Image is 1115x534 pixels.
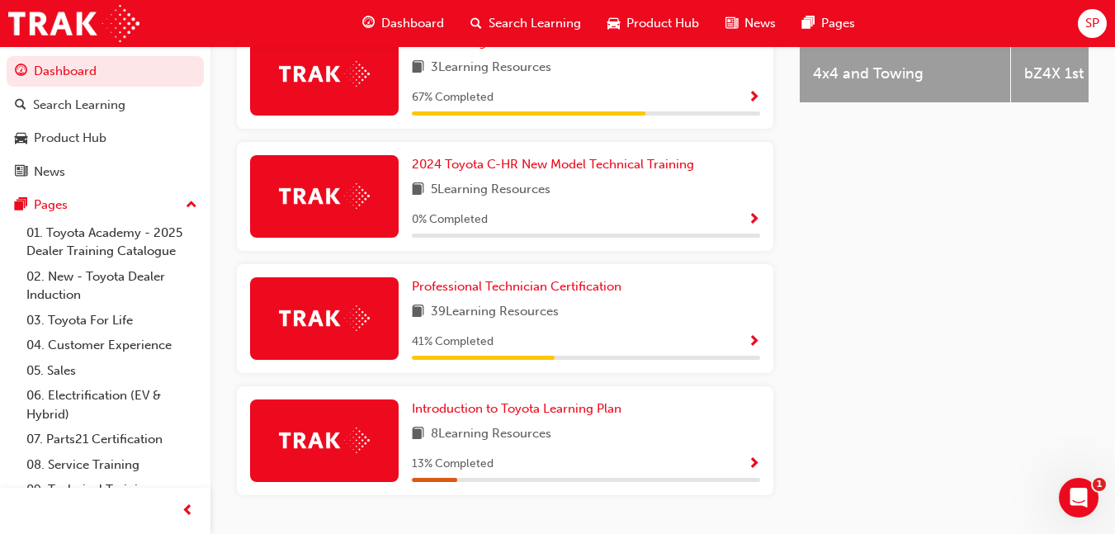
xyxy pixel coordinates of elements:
[15,98,26,113] span: search-icon
[7,56,204,87] a: Dashboard
[748,457,760,472] span: Show Progress
[7,123,204,154] a: Product Hub
[412,180,424,201] span: book-icon
[412,279,621,294] span: Professional Technician Certification
[7,53,204,190] button: DashboardSearch LearningProduct HubNews
[20,358,204,384] a: 05. Sales
[431,424,551,445] span: 8 Learning Resources
[279,183,370,209] img: Trak
[20,452,204,478] a: 08. Service Training
[7,190,204,220] button: Pages
[712,7,789,40] a: news-iconNews
[20,477,204,503] a: 09. Technical Training
[279,305,370,331] img: Trak
[748,335,760,350] span: Show Progress
[748,210,760,230] button: Show Progress
[20,383,204,427] a: 06. Electrification (EV & Hybrid)
[431,58,551,78] span: 3 Learning Resources
[457,7,594,40] a: search-iconSearch Learning
[412,302,424,323] span: book-icon
[744,14,776,33] span: News
[279,61,370,87] img: Trak
[1093,478,1106,491] span: 1
[748,87,760,108] button: Show Progress
[15,165,27,180] span: news-icon
[412,88,494,107] span: 67 % Completed
[412,58,424,78] span: book-icon
[431,302,559,323] span: 39 Learning Resources
[748,91,760,106] span: Show Progress
[279,428,370,453] img: Trak
[412,35,514,50] span: TFL Learning Plan
[412,157,694,172] span: 2024 Toyota C-HR New Model Technical Training
[33,96,125,115] div: Search Learning
[412,401,621,416] span: Introduction to Toyota Learning Plan
[8,5,139,42] img: Trak
[412,210,488,229] span: 0 % Completed
[20,264,204,308] a: 02. New - Toyota Dealer Induction
[20,220,204,264] a: 01. Toyota Academy - 2025 Dealer Training Catalogue
[1059,478,1098,517] iframe: Intercom live chat
[20,333,204,358] a: 04. Customer Experience
[725,13,738,34] span: news-icon
[748,332,760,352] button: Show Progress
[34,129,106,148] div: Product Hub
[1085,14,1099,33] span: SP
[821,14,855,33] span: Pages
[607,13,620,34] span: car-icon
[34,196,68,215] div: Pages
[412,155,701,174] a: 2024 Toyota C-HR New Model Technical Training
[362,13,375,34] span: guage-icon
[7,90,204,121] a: Search Learning
[20,308,204,333] a: 03. Toyota For Life
[412,399,628,418] a: Introduction to Toyota Learning Plan
[789,7,868,40] a: pages-iconPages
[412,455,494,474] span: 13 % Completed
[412,333,494,352] span: 41 % Completed
[7,157,204,187] a: News
[186,195,197,216] span: up-icon
[1078,9,1107,38] button: SP
[381,14,444,33] span: Dashboard
[182,501,194,522] span: prev-icon
[748,213,760,228] span: Show Progress
[20,427,204,452] a: 07. Parts21 Certification
[15,131,27,146] span: car-icon
[748,454,760,475] button: Show Progress
[813,64,997,83] span: 4x4 and Towing
[349,7,457,40] a: guage-iconDashboard
[489,14,581,33] span: Search Learning
[15,64,27,79] span: guage-icon
[470,13,482,34] span: search-icon
[15,198,27,213] span: pages-icon
[802,13,815,34] span: pages-icon
[412,424,424,445] span: book-icon
[431,180,550,201] span: 5 Learning Resources
[626,14,699,33] span: Product Hub
[594,7,712,40] a: car-iconProduct Hub
[34,163,65,182] div: News
[412,277,628,296] a: Professional Technician Certification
